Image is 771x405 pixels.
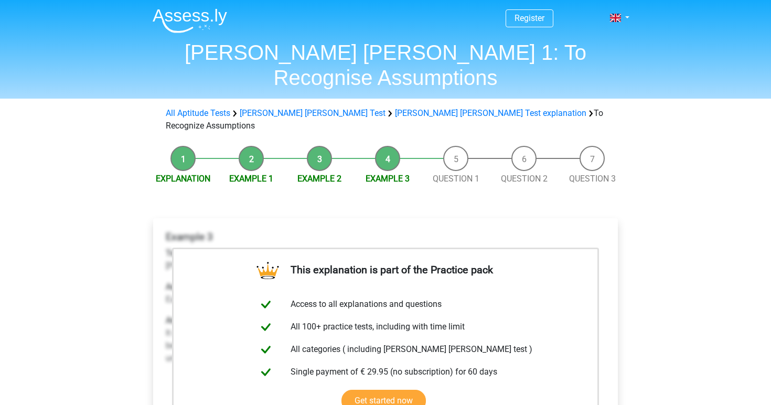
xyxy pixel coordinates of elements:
a: Question 1 [433,174,479,184]
b: Text [166,248,181,258]
a: All Aptitude Tests [166,108,230,118]
a: Question 3 [569,174,616,184]
b: Answer [166,315,193,325]
a: Example 3 [366,174,410,184]
div: To Recognize Assumptions [162,107,609,132]
img: Assessly [153,8,227,33]
p: [PERSON_NAME] should eat less chips to lose weight for the bike race [DATE]. [166,247,605,272]
p: It doesn't need to be assumed that eating chips are the main reason [PERSON_NAME] doesn't lose we... [166,314,605,365]
a: Example 2 [297,174,341,184]
b: Assumption [166,282,210,292]
a: Register [515,13,544,23]
h1: [PERSON_NAME] [PERSON_NAME] 1: To Recognise Assumptions [144,40,627,90]
a: Example 1 [229,174,273,184]
a: [PERSON_NAME] [PERSON_NAME] Test [240,108,385,118]
a: Question 2 [501,174,548,184]
b: Example 3 [166,231,213,243]
a: Explanation [156,174,210,184]
p: Eating chips is the main reason [PERSON_NAME] isn't losing weight right now. [166,281,605,306]
a: [PERSON_NAME] [PERSON_NAME] Test explanation [395,108,586,118]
